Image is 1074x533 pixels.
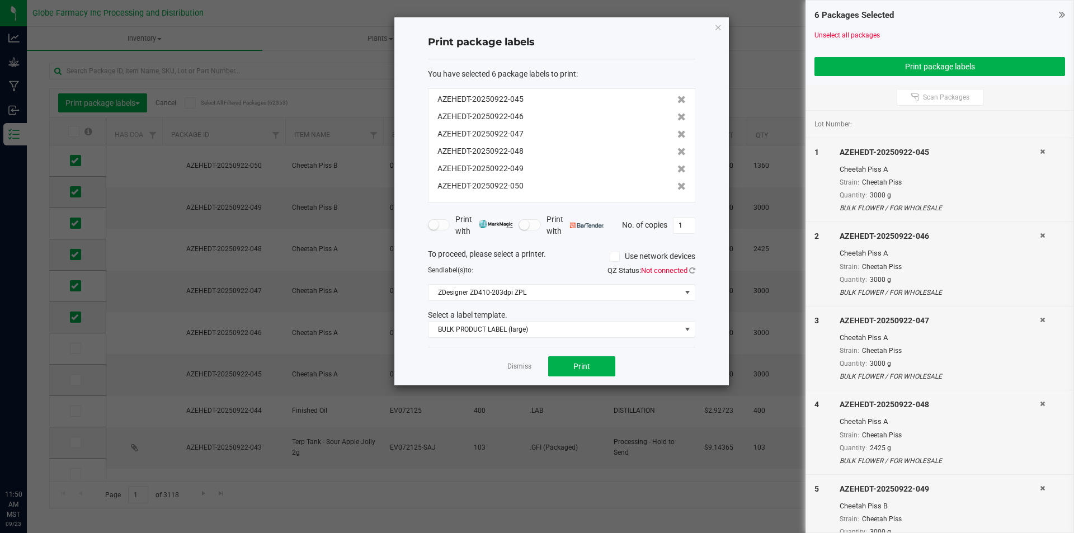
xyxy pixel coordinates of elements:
img: bartender.png [570,223,604,228]
span: Print with [547,214,604,237]
span: Strain: [840,178,859,186]
div: Cheetah Piss A [840,164,1040,175]
span: Lot Number: [814,119,852,129]
span: AZEHEDT-20250922-045 [437,93,524,105]
button: Print [548,356,615,376]
div: Cheetah Piss A [840,248,1040,259]
span: You have selected 6 package labels to print [428,69,576,78]
span: 3000 g [870,191,891,199]
div: Cheetah Piss B [840,501,1040,512]
span: BULK PRODUCT LABEL (large) [428,322,681,337]
span: AZEHEDT-20250922-047 [437,128,524,140]
img: mark_magic_cybra.png [479,220,513,228]
div: Select a label template. [420,309,704,321]
span: AZEHEDT-20250922-046 [437,111,524,122]
div: AZEHEDT-20250922-047 [840,315,1040,327]
span: 1 [814,148,819,157]
span: QZ Status: [607,266,695,275]
div: : [428,68,695,80]
span: Quantity: [840,191,867,199]
h4: Print package labels [428,35,695,50]
div: AZEHEDT-20250922-048 [840,399,1040,411]
span: AZEHEDT-20250922-050 [437,180,524,192]
span: 2425 g [870,444,891,452]
span: Not connected [641,266,687,275]
span: Strain: [840,431,859,439]
span: 3 [814,316,819,325]
a: Unselect all packages [814,31,880,39]
span: Cheetah Piss [862,431,902,439]
span: Strain: [840,515,859,523]
span: No. of copies [622,220,667,229]
label: Use network devices [610,251,695,262]
span: Quantity: [840,444,867,452]
span: Cheetah Piss [862,515,902,523]
div: BULK FLOWER / FOR WHOLESALE [840,456,1040,466]
span: Scan Packages [923,93,969,102]
span: Strain: [840,263,859,271]
span: 3000 g [870,276,891,284]
span: Cheetah Piss [862,263,902,271]
div: AZEHEDT-20250922-049 [840,483,1040,495]
div: BULK FLOWER / FOR WHOLESALE [840,287,1040,298]
div: AZEHEDT-20250922-046 [840,230,1040,242]
span: Cheetah Piss [862,178,902,186]
span: Print [573,362,590,371]
span: 3000 g [870,360,891,367]
span: Strain: [840,347,859,355]
span: 2 [814,232,819,240]
div: Cheetah Piss A [840,416,1040,427]
span: label(s) [443,266,465,274]
span: 5 [814,484,819,493]
div: BULK FLOWER / FOR WHOLESALE [840,371,1040,381]
span: Print with [455,214,513,237]
span: ZDesigner ZD410-203dpi ZPL [428,285,681,300]
iframe: Resource center [11,444,45,477]
span: AZEHEDT-20250922-048 [437,145,524,157]
button: Print package labels [814,57,1065,76]
span: Send to: [428,266,473,274]
iframe: Resource center unread badge [33,442,46,455]
div: To proceed, please select a printer. [420,248,704,265]
span: AZEHEDT-20250922-049 [437,163,524,174]
div: Cheetah Piss A [840,332,1040,343]
div: BULK FLOWER / FOR WHOLESALE [840,203,1040,213]
span: Quantity: [840,276,867,284]
span: Cheetah Piss [862,347,902,355]
a: Dismiss [507,362,531,371]
span: 4 [814,400,819,409]
span: Quantity: [840,360,867,367]
div: AZEHEDT-20250922-045 [840,147,1040,158]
